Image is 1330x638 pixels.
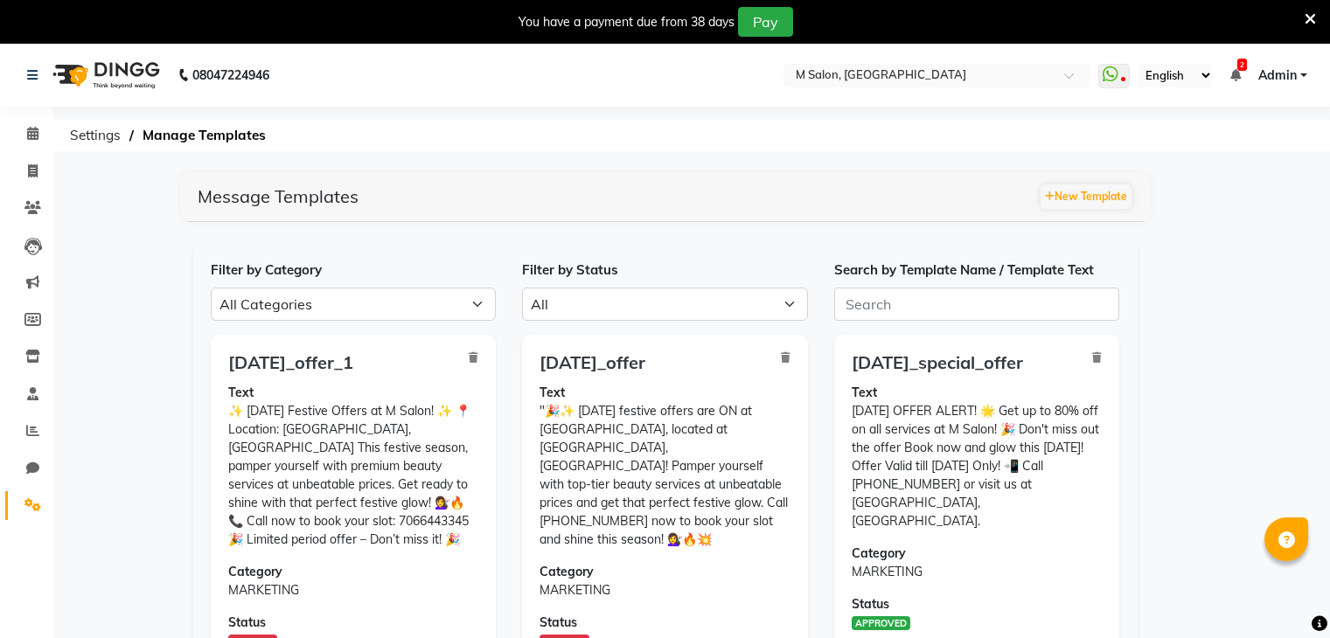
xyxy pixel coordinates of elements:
div: You have a payment due from 38 days [519,13,735,31]
h5: [DATE]_offer [540,352,790,373]
span: Settings [61,120,129,151]
iframe: chat widget [1257,568,1313,621]
span: Manage Templates [134,120,275,151]
p: MARKETING [540,563,790,600]
button: New Template [1041,184,1132,209]
p: ✨ [DATE] Festive Offers at M Salon! ✨ 📍 Location: [GEOGRAPHIC_DATA], [GEOGRAPHIC_DATA] This festi... [228,384,479,549]
label: Filter by Status [522,260,618,281]
p: MARKETING [852,544,1103,581]
p: [DATE] OFFER ALERT! 🌟 Get up to 80% off on all services at M Salon! 🎉 Don't miss out the offer Bo... [852,384,1103,531]
strong: Category [540,564,594,579]
label: Search by Template Name / Template Text [834,260,1094,281]
b: 08047224946 [192,51,269,100]
span: Admin [1258,66,1297,85]
h5: [DATE]_offer_1 [228,352,479,373]
strong: Status [852,596,889,612]
strong: Status [540,614,577,630]
p: "🎉✨ [DATE] festive offers are ON at [GEOGRAPHIC_DATA], located at [GEOGRAPHIC_DATA], [GEOGRAPHIC_... [540,384,790,549]
strong: Category [852,545,906,561]
span: APPROVED [852,616,910,630]
span: 2 [1237,59,1247,71]
button: Pay [738,7,793,37]
a: 2 [1230,67,1241,83]
strong: Status [228,614,266,630]
strong: Category [228,564,282,579]
input: Search [834,288,1120,321]
p: MARKETING [228,563,479,600]
strong: Text [540,385,565,400]
label: Filter by Category [211,260,322,281]
img: logo [45,51,164,100]
span: Message Templates [198,186,359,207]
h5: [DATE]_special_offer [852,352,1103,373]
strong: Text [852,385,877,400]
strong: Text [228,385,254,400]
